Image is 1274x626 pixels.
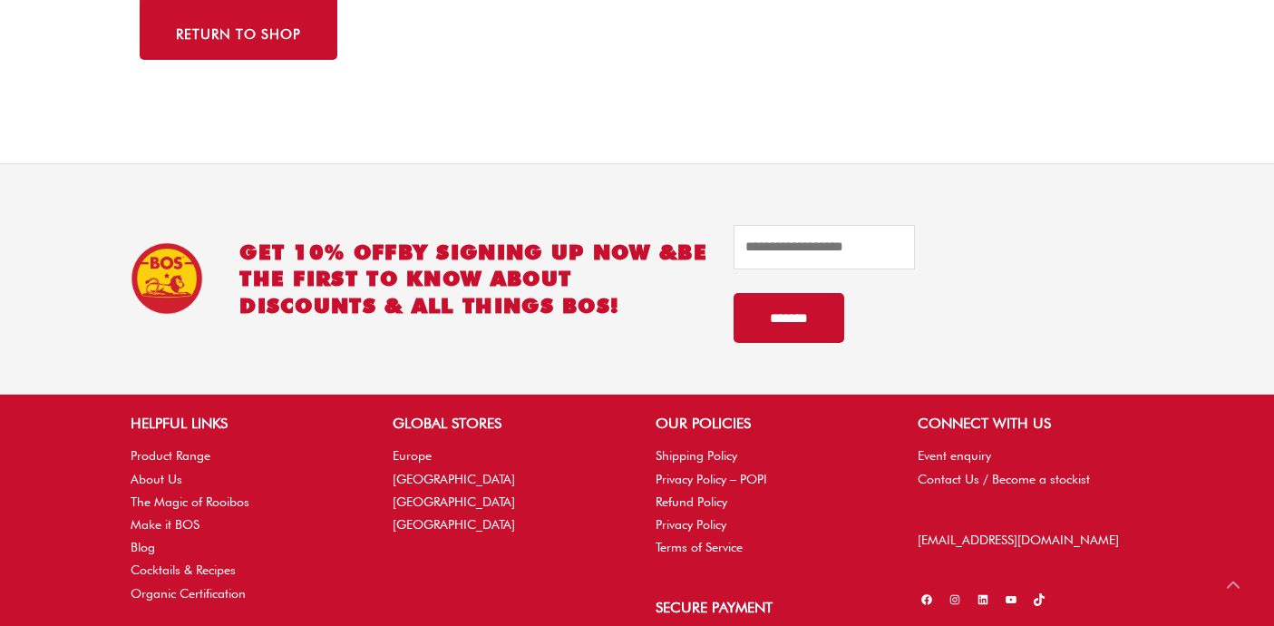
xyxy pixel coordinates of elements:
[656,445,881,559] nav: OUR POLICIES
[393,445,618,536] nav: GLOBAL STORES
[131,494,249,509] a: The Magic of Rooibos
[918,533,1119,547] a: [EMAIL_ADDRESS][DOMAIN_NAME]
[131,517,199,532] a: Make it BOS
[393,413,618,435] h2: GLOBAL STORES
[131,562,236,577] a: Cocktails & Recipes
[656,494,727,509] a: Refund Policy
[131,472,182,486] a: About Us
[656,413,881,435] h2: OUR POLICIES
[393,494,515,509] a: [GEOGRAPHIC_DATA]
[656,597,881,619] h2: Secure Payment
[656,517,726,532] a: Privacy Policy
[393,448,432,463] a: Europe
[239,239,707,320] h2: GET 10% OFF be the first to know about discounts & all things BOS!
[131,448,210,463] a: Product Range
[918,448,991,463] a: Event enquiry
[131,445,356,604] nav: HELPFUL LINKS
[393,517,515,532] a: [GEOGRAPHIC_DATA]
[918,413,1143,435] h2: CONNECT WITH US
[393,472,515,486] a: [GEOGRAPHIC_DATA]
[398,240,678,264] span: BY SIGNING UP NOW &
[131,242,203,315] img: BOS Ice Tea
[131,586,246,601] a: Organic Certification
[656,472,767,486] a: Privacy Policy – POPI
[656,540,743,554] a: Terms of Service
[656,448,737,463] a: Shipping Policy
[131,413,356,435] h2: HELPFUL LINKS
[918,472,1090,486] a: Contact Us / Become a stockist
[131,540,155,554] a: Blog
[918,445,1143,490] nav: CONNECT WITH US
